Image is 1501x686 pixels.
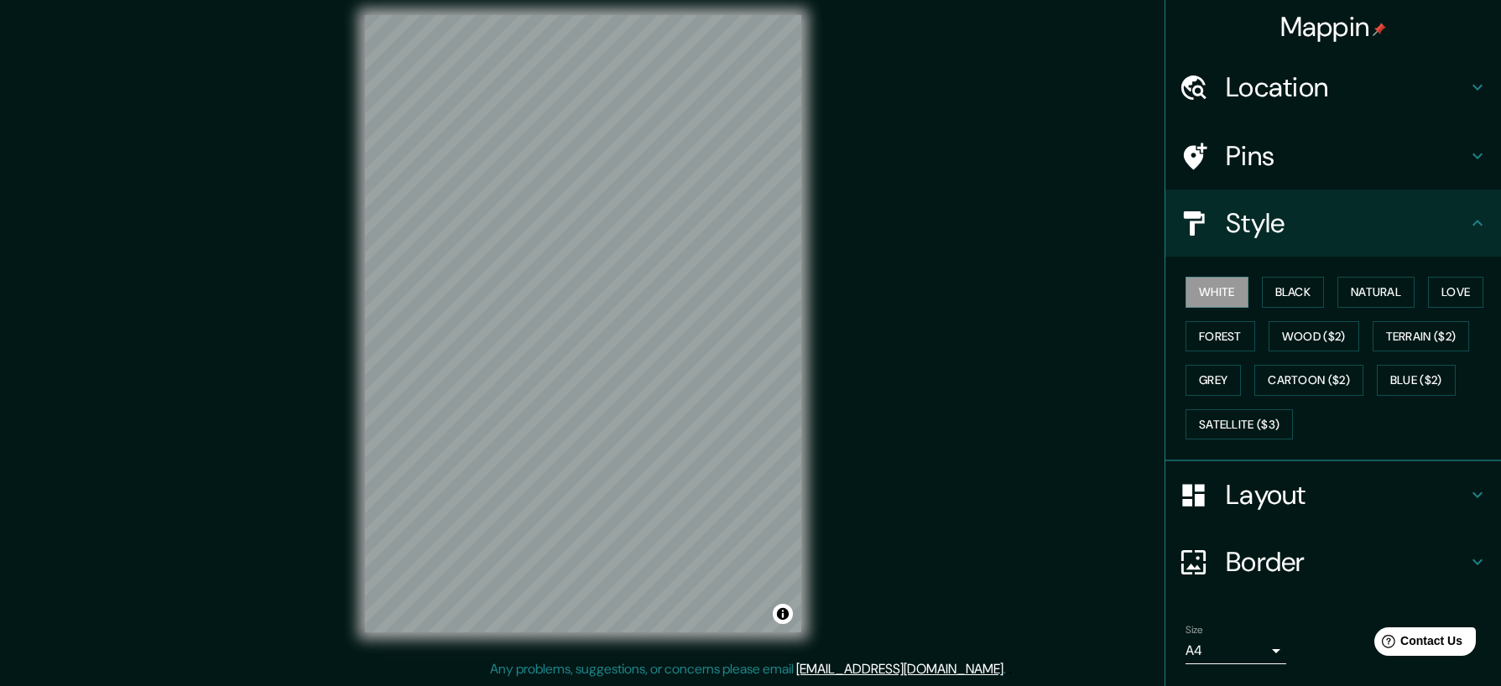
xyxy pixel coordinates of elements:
[1165,528,1501,595] div: Border
[1254,365,1363,396] button: Cartoon ($2)
[1006,659,1008,679] div: .
[1280,10,1387,44] h4: Mappin
[773,604,793,624] button: Toggle attribution
[796,660,1003,678] a: [EMAIL_ADDRESS][DOMAIN_NAME]
[1337,277,1415,308] button: Natural
[1186,637,1286,664] div: A4
[1226,478,1467,512] h4: Layout
[1165,122,1501,190] div: Pins
[1186,277,1248,308] button: White
[1377,365,1456,396] button: Blue ($2)
[1186,365,1241,396] button: Grey
[1226,545,1467,579] h4: Border
[365,15,801,632] canvas: Map
[1262,277,1325,308] button: Black
[490,659,1006,679] p: Any problems, suggestions, or concerns please email .
[1008,659,1012,679] div: .
[1186,623,1203,637] label: Size
[1226,139,1467,173] h4: Pins
[1428,277,1483,308] button: Love
[1226,70,1467,104] h4: Location
[1373,23,1386,36] img: pin-icon.png
[1269,321,1359,352] button: Wood ($2)
[1165,54,1501,121] div: Location
[1352,621,1483,668] iframe: Help widget launcher
[1165,461,1501,528] div: Layout
[1226,206,1467,240] h4: Style
[1186,409,1293,440] button: Satellite ($3)
[1186,321,1255,352] button: Forest
[1373,321,1470,352] button: Terrain ($2)
[1165,190,1501,257] div: Style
